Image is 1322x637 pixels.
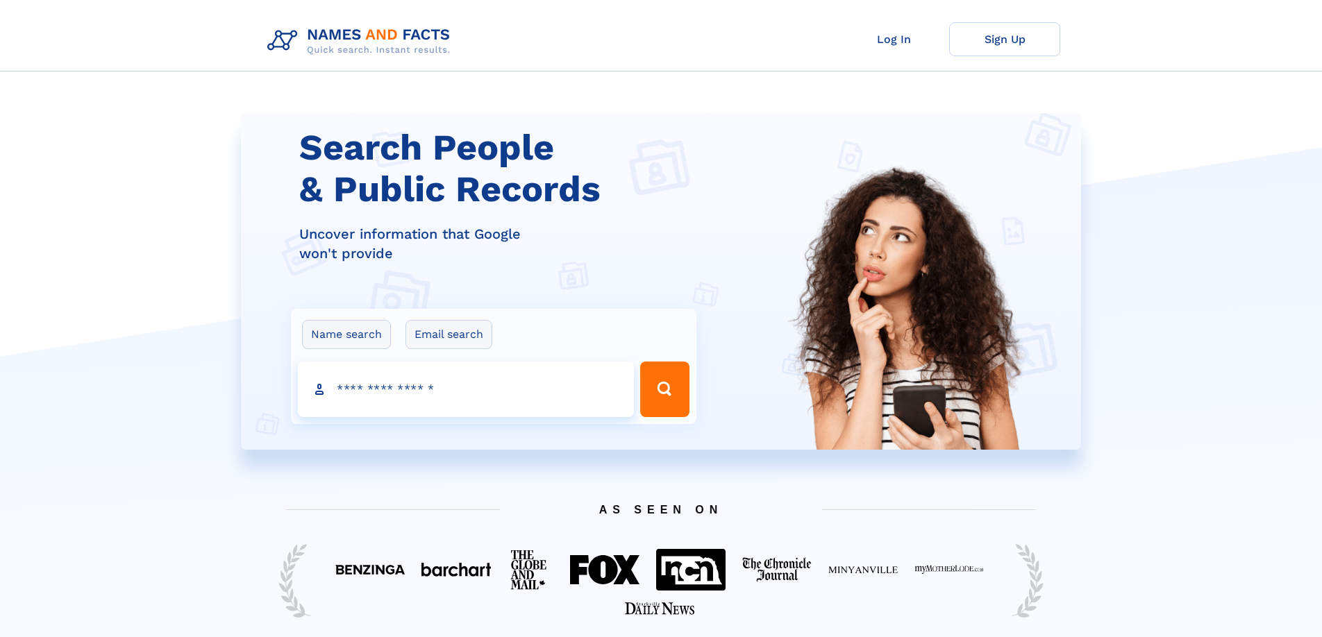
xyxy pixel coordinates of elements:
img: Trust Reef [1012,543,1044,619]
div: Uncover information that Google won't provide [299,224,705,263]
img: Featured on My Mother Lode [914,565,984,575]
span: AS SEEN ON [265,486,1057,533]
input: search input [298,362,634,417]
img: Featured on The Chronicle Journal [742,557,812,582]
img: Featured on Minyanville [828,565,898,575]
img: Featured on BarChart [421,563,491,576]
label: Name search [302,320,391,349]
label: Email search [405,320,492,349]
h1: Search People & Public Records [299,127,705,210]
img: Featured on Starkville Daily News [625,602,694,615]
img: Logo Names and Facts [262,22,462,60]
img: Featured on Benzinga [335,565,405,575]
img: Featured on NCN [656,549,726,590]
a: Log In [838,22,949,56]
img: Search People and Public records [779,163,1036,519]
button: Search Button [640,362,689,417]
a: Sign Up [949,22,1060,56]
img: Featured on FOX 40 [570,555,639,584]
img: Featured on The Globe And Mail [508,547,553,593]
